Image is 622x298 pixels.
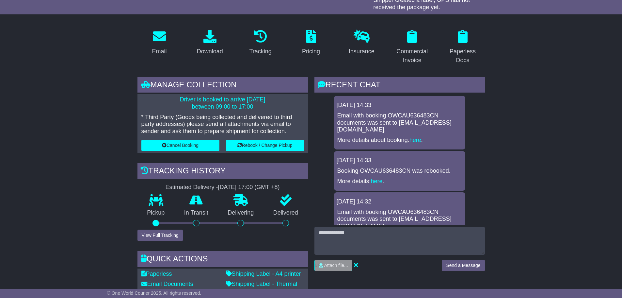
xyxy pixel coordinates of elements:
[302,47,320,56] div: Pricing
[141,114,304,135] p: * Third Party (Goods being collected and delivered to third party addresses) please send all atta...
[371,178,383,184] a: here
[197,47,223,56] div: Download
[226,281,297,294] a: Shipping Label - Thermal printer
[218,209,264,217] p: Delivering
[137,77,308,95] div: Manage collection
[137,230,183,241] button: View Full Tracking
[337,167,462,175] p: Booking OWCAU636483CN was rebooked.
[249,47,271,56] div: Tracking
[107,290,201,296] span: © One World Courier 2025. All rights reserved.
[263,209,308,217] p: Delivered
[218,184,280,191] div: [DATE] 17:00 (GMT +8)
[344,27,379,58] a: Insurance
[148,27,171,58] a: Email
[314,77,485,95] div: RECENT CHAT
[390,27,434,67] a: Commercial Invoice
[337,137,462,144] p: More details about booking: .
[137,163,308,181] div: Tracking history
[245,27,276,58] a: Tracking
[337,157,463,164] div: [DATE] 14:33
[409,137,421,143] a: here
[445,47,481,65] div: Paperless Docs
[337,112,462,133] p: Email with booking OWCAU636483CN documents was sent to [EMAIL_ADDRESS][DOMAIN_NAME].
[193,27,227,58] a: Download
[141,96,304,110] p: Driver is booked to arrive [DATE] between 09:00 to 17:00
[441,27,485,67] a: Paperless Docs
[226,271,301,277] a: Shipping Label - A4 printer
[141,140,219,151] button: Cancel Booking
[226,140,304,151] button: Rebook / Change Pickup
[141,271,172,277] a: Paperless
[152,47,167,56] div: Email
[137,209,175,217] p: Pickup
[337,209,462,230] p: Email with booking OWCAU636483CN documents was sent to [EMAIL_ADDRESS][DOMAIN_NAME].
[174,209,218,217] p: In Transit
[442,260,485,271] button: Send a Message
[337,102,463,109] div: [DATE] 14:33
[349,47,375,56] div: Insurance
[337,198,463,205] div: [DATE] 14:32
[141,281,193,287] a: Email Documents
[137,251,308,269] div: Quick Actions
[394,47,430,65] div: Commercial Invoice
[298,27,324,58] a: Pricing
[137,184,308,191] div: Estimated Delivery -
[337,178,462,185] p: More details: .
